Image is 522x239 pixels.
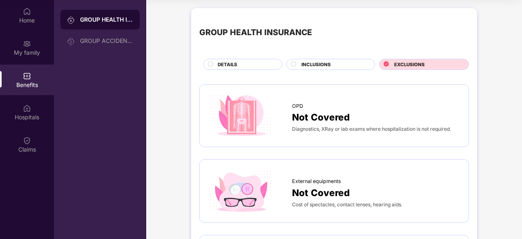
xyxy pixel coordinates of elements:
[292,110,350,124] span: Not Covered
[67,37,75,45] img: svg+xml;base64,PHN2ZyB3aWR0aD0iMjAiIGhlaWdodD0iMjAiIHZpZXdCb3g9IjAgMCAyMCAyMCIgZmlsbD0ibm9uZSIgeG...
[23,104,31,112] img: svg+xml;base64,PHN2ZyBpZD0iSG9zcGl0YWxzIiB4bWxucz0iaHR0cDovL3d3dy53My5vcmcvMjAwMC9zdmciIHdpZHRoPS...
[292,126,451,132] span: Diagnostics, XRay or lab exams where hospitalization is not required.
[80,38,133,44] div: GROUP ACCIDENTAL INSURANCE
[23,40,31,48] img: svg+xml;base64,PHN2ZyB3aWR0aD0iMjAiIGhlaWdodD0iMjAiIHZpZXdCb3g9IjAgMCAyMCAyMCIgZmlsbD0ibm9uZSIgeG...
[23,7,31,16] img: svg+xml;base64,PHN2ZyBpZD0iSG9tZSIgeG1sbnM9Imh0dHA6Ly93d3cudzMub3JnLzIwMDAvc3ZnIiB3aWR0aD0iMjAiIG...
[80,16,133,24] div: GROUP HEALTH INSURANCE
[292,185,350,200] span: Not Covered
[301,61,331,68] span: INCLUSIONS
[23,72,31,80] img: svg+xml;base64,PHN2ZyBpZD0iQmVuZWZpdHMiIHhtbG5zPSJodHRwOi8vd3d3LnczLm9yZy8yMDAwL3N2ZyIgd2lkdGg9Ij...
[23,136,31,145] img: svg+xml;base64,PHN2ZyBpZD0iQ2xhaW0iIHhtbG5zPSJodHRwOi8vd3d3LnczLm9yZy8yMDAwL3N2ZyIgd2lkdGg9IjIwIi...
[292,102,303,110] span: OPD
[218,61,237,68] span: DETAILS
[208,93,274,139] img: icon
[208,168,274,214] img: icon
[67,16,75,24] img: svg+xml;base64,PHN2ZyB3aWR0aD0iMjAiIGhlaWdodD0iMjAiIHZpZXdCb3g9IjAgMCAyMCAyMCIgZmlsbD0ibm9uZSIgeG...
[394,61,425,68] span: EXCLUSIONS
[199,26,312,39] div: GROUP HEALTH INSURANCE
[292,177,341,185] span: External equipments
[292,201,402,208] span: Cost of spectacles, contact lenses, hearing aids.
